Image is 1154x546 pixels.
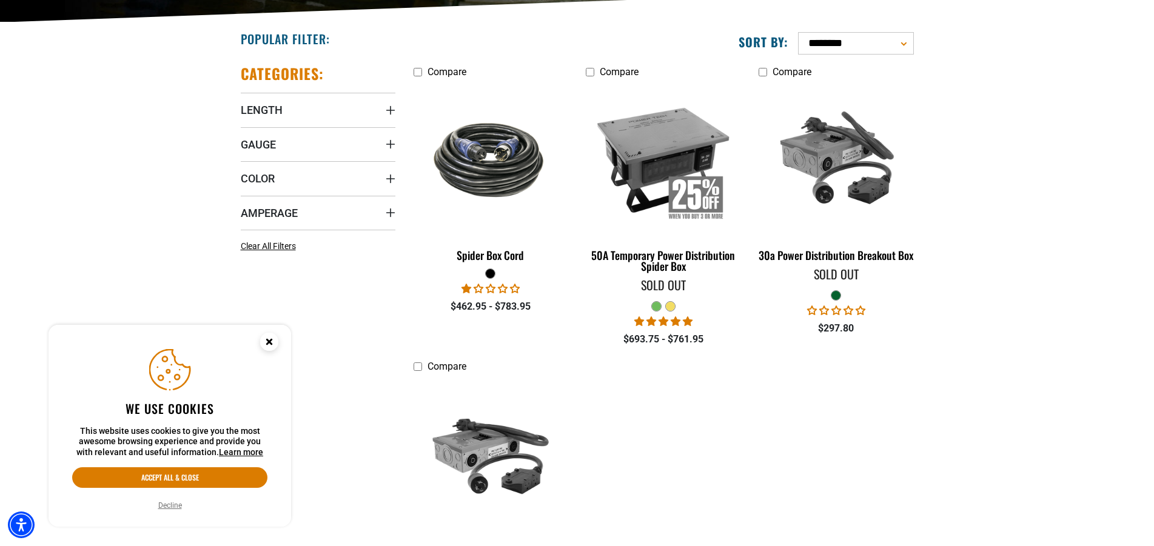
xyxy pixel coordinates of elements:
[587,90,740,229] img: 50A Temporary Power Distribution Spider Box
[428,66,466,78] span: Compare
[414,299,568,314] div: $462.95 - $783.95
[241,93,395,127] summary: Length
[241,103,283,117] span: Length
[414,84,568,268] a: black Spider Box Cord
[428,361,466,372] span: Compare
[773,66,811,78] span: Compare
[241,138,276,151] span: Gauge
[759,250,913,261] div: 30a Power Distribution Breakout Box
[586,250,740,271] div: 50A Temporary Power Distribution Spider Box
[219,447,263,457] a: This website uses cookies to give you the most awesome browsing experience and provide you with r...
[586,279,740,291] div: Sold Out
[759,321,913,336] div: $297.80
[586,84,740,279] a: 50A Temporary Power Distribution Spider Box 50A Temporary Power Distribution Spider Box
[72,426,267,458] p: This website uses cookies to give you the most awesome browsing experience and provide you with r...
[759,84,913,268] a: green 30a Power Distribution Breakout Box
[241,240,301,253] a: Clear All Filters
[807,305,865,316] span: 0.00 stars
[241,161,395,195] summary: Color
[241,31,330,47] h2: Popular Filter:
[72,401,267,416] h2: We use cookies
[241,171,275,185] span: Color
[760,90,913,229] img: green
[414,113,567,206] img: black
[8,511,35,538] div: Accessibility Menu
[72,467,267,488] button: Accept all & close
[241,241,296,251] span: Clear All Filters
[739,34,788,50] label: Sort by:
[241,64,324,83] h2: Categories:
[461,283,520,295] span: 1.00 stars
[414,250,568,261] div: Spider Box Cord
[247,325,291,362] button: Close this option
[414,384,567,524] img: green
[241,206,298,220] span: Amperage
[759,268,913,280] div: Sold Out
[241,127,395,161] summary: Gauge
[49,325,291,527] aside: Cookie Consent
[586,332,740,347] div: $693.75 - $761.95
[155,499,186,511] button: Decline
[634,316,693,327] span: 5.00 stars
[241,196,395,230] summary: Amperage
[600,66,639,78] span: Compare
